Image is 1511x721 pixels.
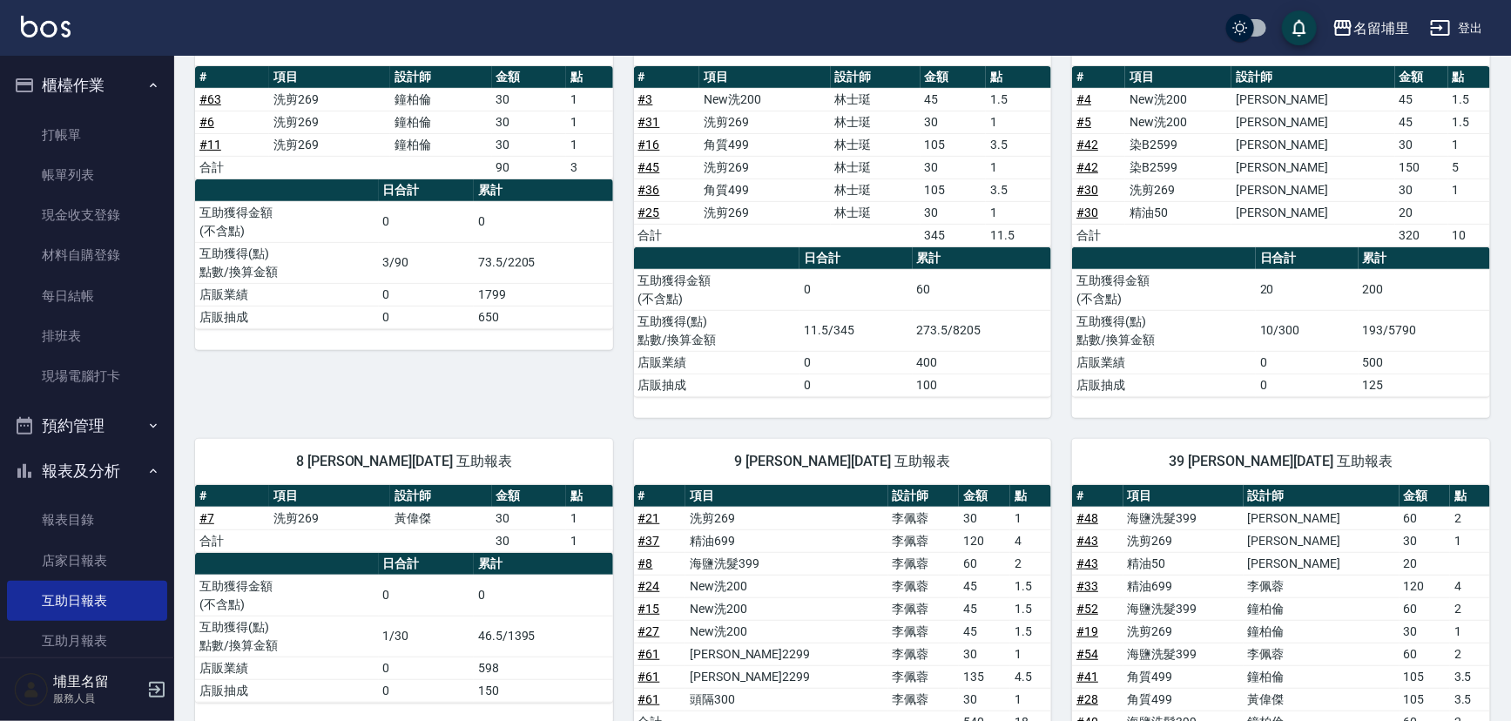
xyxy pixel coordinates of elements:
[195,657,379,679] td: 店販業績
[888,529,959,552] td: 李佩蓉
[685,552,887,575] td: 海鹽洗髮399
[699,156,830,179] td: 洗剪269
[634,247,1052,397] table: a dense table
[1256,310,1359,351] td: 10/300
[1072,351,1256,374] td: 店販業績
[638,206,660,219] a: #25
[195,201,379,242] td: 互助獲得金額 (不含點)
[799,351,912,374] td: 0
[1076,692,1098,706] a: #28
[699,88,830,111] td: New洗200
[1123,552,1244,575] td: 精油50
[379,201,475,242] td: 0
[195,306,379,328] td: 店販抽成
[379,679,475,702] td: 0
[1076,556,1098,570] a: #43
[1076,534,1098,548] a: #43
[474,616,613,657] td: 46.5/1395
[634,66,699,89] th: #
[888,485,959,508] th: 設計師
[986,88,1051,111] td: 1.5
[638,92,653,106] a: #3
[921,224,986,246] td: 345
[959,575,1010,597] td: 45
[799,374,912,396] td: 0
[913,310,1052,351] td: 273.5/8205
[195,179,613,329] table: a dense table
[566,507,613,529] td: 1
[921,201,986,224] td: 30
[474,575,613,616] td: 0
[195,553,613,703] table: a dense table
[1244,620,1400,643] td: 鐘柏倫
[799,247,912,270] th: 日合計
[1123,507,1244,529] td: 海鹽洗髮399
[1125,133,1231,156] td: 染B2599
[959,597,1010,620] td: 45
[1450,620,1490,643] td: 1
[1093,453,1469,470] span: 39 [PERSON_NAME][DATE] 互助報表
[638,624,660,638] a: #27
[1123,688,1244,711] td: 角質499
[195,66,613,179] table: a dense table
[1076,115,1091,129] a: #5
[1010,552,1051,575] td: 2
[1359,351,1490,374] td: 500
[269,507,390,529] td: 洗剪269
[921,111,986,133] td: 30
[1125,179,1231,201] td: 洗剪269
[1076,160,1098,174] a: #42
[913,269,1052,310] td: 60
[1244,688,1400,711] td: 黃偉傑
[269,485,390,508] th: 項目
[474,306,613,328] td: 650
[379,179,475,202] th: 日合計
[1359,310,1490,351] td: 193/5790
[379,575,475,616] td: 0
[831,111,921,133] td: 林士珽
[1231,88,1394,111] td: [PERSON_NAME]
[474,179,613,202] th: 累計
[634,269,800,310] td: 互助獲得金額 (不含點)
[831,201,921,224] td: 林士珽
[921,133,986,156] td: 105
[492,88,566,111] td: 30
[379,657,475,679] td: 0
[1256,374,1359,396] td: 0
[638,138,660,152] a: #16
[685,688,887,711] td: 頭隔300
[566,88,613,111] td: 1
[199,511,214,525] a: #7
[390,507,492,529] td: 黃偉傑
[831,156,921,179] td: 林士珽
[913,374,1052,396] td: 100
[1450,665,1490,688] td: 3.5
[699,201,830,224] td: 洗剪269
[199,92,221,106] a: #63
[379,616,475,657] td: 1/30
[831,88,921,111] td: 林士珽
[1231,201,1394,224] td: [PERSON_NAME]
[986,224,1051,246] td: 11.5
[195,616,379,657] td: 互助獲得(點) 點數/換算金額
[1282,10,1317,45] button: save
[1400,529,1450,552] td: 30
[1072,66,1490,247] table: a dense table
[913,351,1052,374] td: 400
[685,529,887,552] td: 精油699
[986,133,1051,156] td: 3.5
[7,581,167,621] a: 互助日報表
[1123,620,1244,643] td: 洗剪269
[1231,156,1394,179] td: [PERSON_NAME]
[566,133,613,156] td: 1
[390,66,492,89] th: 設計師
[638,556,653,570] a: #8
[959,552,1010,575] td: 60
[1076,92,1091,106] a: #4
[986,201,1051,224] td: 1
[685,665,887,688] td: [PERSON_NAME]2299
[1010,688,1051,711] td: 1
[685,597,887,620] td: New洗200
[14,672,49,707] img: Person
[1125,88,1231,111] td: New洗200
